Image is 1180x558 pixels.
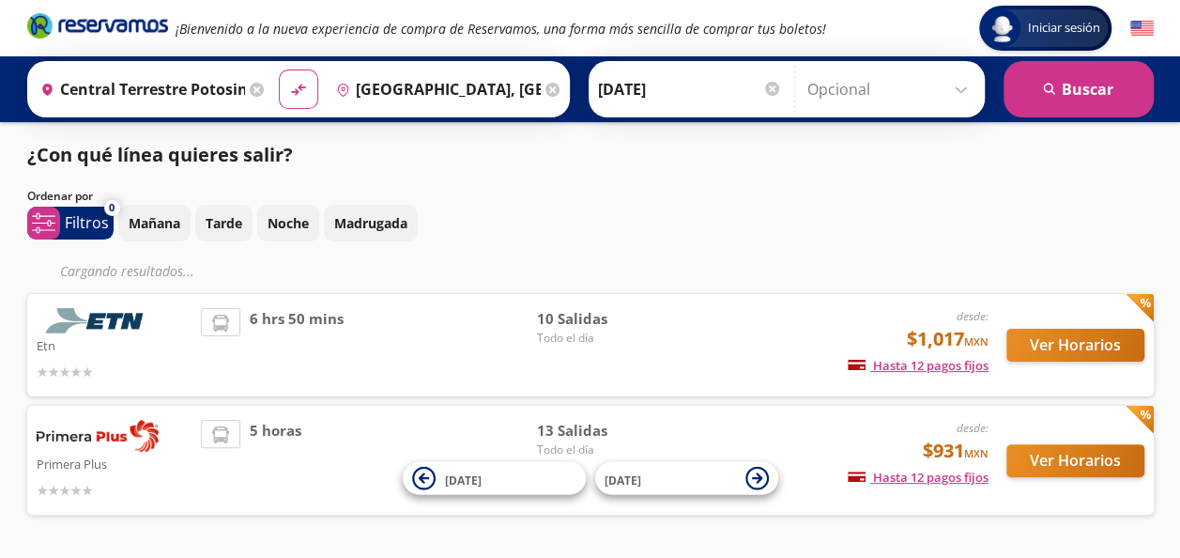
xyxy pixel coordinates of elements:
[118,205,191,241] button: Mañana
[536,420,667,442] span: 13 Salidas
[37,333,192,356] p: Etn
[536,330,667,347] span: Todo el día
[268,213,309,233] p: Noche
[129,213,180,233] p: Mañana
[206,213,242,233] p: Tarde
[807,66,975,113] input: Opcional
[37,308,159,333] img: Etn
[195,205,253,241] button: Tarde
[595,462,778,495] button: [DATE]
[257,205,319,241] button: Noche
[37,452,192,474] p: Primera Plus
[27,141,293,169] p: ¿Con qué línea quieres salir?
[536,442,667,458] span: Todo el día
[1020,19,1108,38] span: Iniciar sesión
[1006,444,1144,477] button: Ver Horarios
[37,420,159,452] img: Primera Plus
[907,325,988,353] span: $1,017
[176,20,826,38] em: ¡Bienvenido a la nueva experiencia de compra de Reservamos, una forma más sencilla de comprar tus...
[33,66,245,113] input: Buscar Origen
[445,472,482,488] span: [DATE]
[109,200,115,216] span: 0
[957,420,988,436] em: desde:
[27,11,168,39] i: Brand Logo
[1130,17,1154,40] button: English
[250,420,301,501] span: 5 horas
[923,437,988,465] span: $931
[1004,61,1154,117] button: Buscar
[334,213,407,233] p: Madrugada
[536,308,667,330] span: 10 Salidas
[598,66,782,113] input: Elegir Fecha
[848,469,988,486] span: Hasta 12 pagos fijos
[403,462,586,495] button: [DATE]
[27,207,114,240] button: 0Filtros
[605,472,641,488] span: [DATE]
[848,357,988,374] span: Hasta 12 pagos fijos
[964,334,988,349] small: MXN
[250,308,344,382] span: 6 hrs 50 mins
[27,11,168,45] a: Brand Logo
[27,188,93,205] p: Ordenar por
[957,308,988,324] em: desde:
[324,205,418,241] button: Madrugada
[964,446,988,460] small: MXN
[60,262,194,280] em: Cargando resultados ...
[65,211,109,234] p: Filtros
[1006,329,1144,362] button: Ver Horarios
[329,66,541,113] input: Buscar Destino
